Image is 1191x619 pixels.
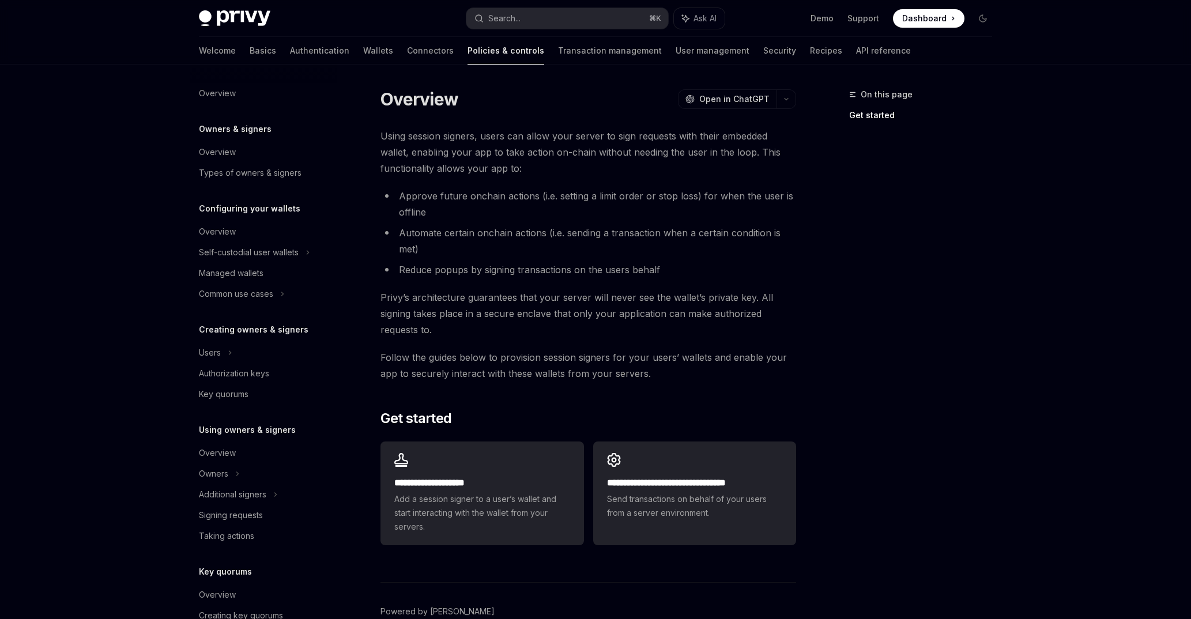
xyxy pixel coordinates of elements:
h5: Owners & signers [199,122,272,136]
a: Wallets [363,37,393,65]
span: Send transactions on behalf of your users from a server environment. [607,492,782,520]
li: Approve future onchain actions (i.e. setting a limit order or stop loss) for when the user is off... [380,188,796,220]
button: Ask AI [674,8,725,29]
div: Owners [199,467,228,481]
span: Using session signers, users can allow your server to sign requests with their embedded wallet, e... [380,128,796,176]
div: Overview [199,86,236,100]
a: Connectors [407,37,454,65]
div: Self-custodial user wallets [199,246,299,259]
a: Powered by [PERSON_NAME] [380,606,495,617]
div: Key quorums [199,387,248,401]
a: User management [676,37,749,65]
div: Types of owners & signers [199,166,301,180]
div: Overview [199,446,236,460]
a: Overview [190,142,337,163]
div: Search... [488,12,521,25]
div: Managed wallets [199,266,263,280]
a: Get started [849,106,1001,124]
div: Signing requests [199,508,263,522]
div: Taking actions [199,529,254,543]
span: Add a session signer to a user’s wallet and start interacting with the wallet from your servers. [394,492,570,534]
div: Additional signers [199,488,266,501]
button: Open in ChatGPT [678,89,777,109]
a: Dashboard [893,9,964,28]
a: Authentication [290,37,349,65]
h5: Configuring your wallets [199,202,300,216]
img: dark logo [199,10,270,27]
span: Ask AI [694,13,717,24]
li: Automate certain onchain actions (i.e. sending a transaction when a certain condition is met) [380,225,796,257]
h5: Using owners & signers [199,423,296,437]
a: Taking actions [190,526,337,546]
div: Common use cases [199,287,273,301]
span: Follow the guides below to provision session signers for your users’ wallets and enable your app ... [380,349,796,382]
a: Demo [811,13,834,24]
a: **** **** **** *****Add a session signer to a user’s wallet and start interacting with the wallet... [380,441,583,545]
span: Open in ChatGPT [699,93,770,105]
div: Authorization keys [199,367,269,380]
a: Recipes [810,37,842,65]
span: On this page [861,88,913,101]
a: Key quorums [190,384,337,405]
a: API reference [856,37,911,65]
div: Overview [199,225,236,239]
a: Policies & controls [468,37,544,65]
a: Overview [190,584,337,605]
a: Basics [250,37,276,65]
h5: Creating owners & signers [199,323,308,337]
span: Get started [380,409,451,428]
li: Reduce popups by signing transactions on the users behalf [380,262,796,278]
button: Search...⌘K [466,8,668,29]
a: Overview [190,83,337,104]
a: Overview [190,221,337,242]
div: Overview [199,588,236,602]
a: Security [763,37,796,65]
div: Users [199,346,221,360]
a: Managed wallets [190,263,337,284]
a: Transaction management [558,37,662,65]
h5: Key quorums [199,565,252,579]
h1: Overview [380,89,458,110]
a: Authorization keys [190,363,337,384]
a: Overview [190,443,337,463]
a: Support [847,13,879,24]
button: Toggle dark mode [974,9,992,28]
div: Overview [199,145,236,159]
a: Signing requests [190,505,337,526]
a: Welcome [199,37,236,65]
span: ⌘ K [649,14,661,23]
a: Types of owners & signers [190,163,337,183]
span: Dashboard [902,13,947,24]
span: Privy’s architecture guarantees that your server will never see the wallet’s private key. All sig... [380,289,796,338]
